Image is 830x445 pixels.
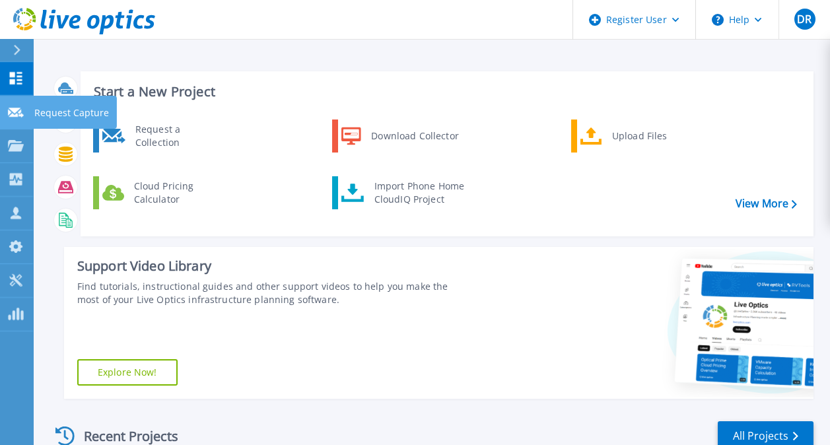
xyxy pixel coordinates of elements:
div: Download Collector [364,123,464,149]
div: Cloud Pricing Calculator [127,180,225,206]
a: Cloud Pricing Calculator [93,176,228,209]
a: Upload Files [571,120,707,153]
span: DR [797,14,812,24]
div: Import Phone Home CloudIQ Project [368,180,471,206]
div: Find tutorials, instructional guides and other support videos to help you make the most of your L... [77,280,467,306]
div: Support Video Library [77,257,467,275]
a: Download Collector [332,120,467,153]
a: Request a Collection [93,120,228,153]
div: Request a Collection [129,123,225,149]
h3: Start a New Project [94,85,796,99]
p: Request Capture [34,96,109,130]
div: Upload Files [605,123,703,149]
a: View More [736,197,797,210]
a: Explore Now! [77,359,178,386]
